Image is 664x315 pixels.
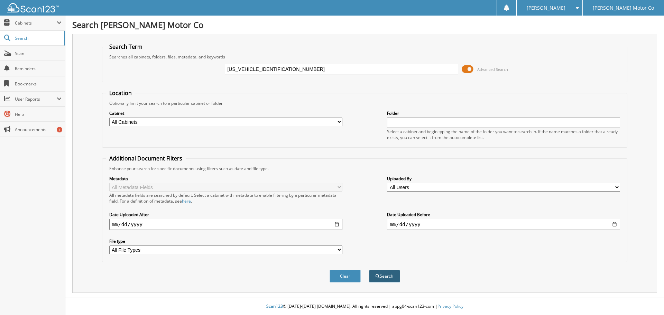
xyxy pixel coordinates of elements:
legend: Search Term [106,43,146,50]
div: All metadata fields are searched by default. Select a cabinet with metadata to enable filtering b... [109,192,342,204]
label: Folder [387,110,620,116]
span: Announcements [15,127,62,132]
a: here [182,198,191,204]
input: start [109,219,342,230]
span: Scan [15,50,62,56]
span: Scan123 [266,303,283,309]
label: Metadata [109,176,342,182]
span: Advanced Search [477,67,508,72]
button: Clear [330,270,361,282]
legend: Location [106,89,135,97]
label: Date Uploaded Before [387,212,620,217]
span: Help [15,111,62,117]
label: Date Uploaded After [109,212,342,217]
div: Enhance your search for specific documents using filters such as date and file type. [106,166,624,172]
span: Search [15,35,61,41]
span: [PERSON_NAME] Motor Co [593,6,654,10]
span: Reminders [15,66,62,72]
div: Select a cabinet and begin typing the name of the folder you want to search in. If the name match... [387,129,620,140]
div: 1 [57,127,62,132]
iframe: Chat Widget [629,282,664,315]
button: Search [369,270,400,282]
label: Cabinet [109,110,342,116]
span: User Reports [15,96,57,102]
div: Searches all cabinets, folders, files, metadata, and keywords [106,54,624,60]
img: scan123-logo-white.svg [7,3,59,12]
legend: Additional Document Filters [106,155,186,162]
h1: Search [PERSON_NAME] Motor Co [72,19,657,30]
span: Cabinets [15,20,57,26]
input: end [387,219,620,230]
a: Privacy Policy [437,303,463,309]
span: Bookmarks [15,81,62,87]
span: [PERSON_NAME] [527,6,565,10]
label: File type [109,238,342,244]
label: Uploaded By [387,176,620,182]
div: © [DATE]-[DATE] [DOMAIN_NAME]. All rights reserved | appg04-scan123-com | [65,298,664,315]
div: Optionally limit your search to a particular cabinet or folder [106,100,624,106]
